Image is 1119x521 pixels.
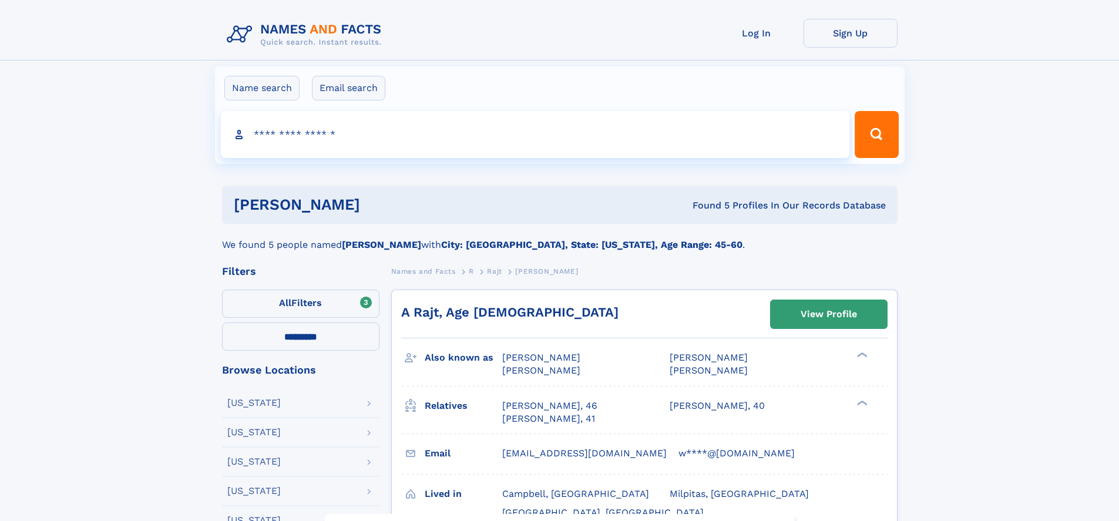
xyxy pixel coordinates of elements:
[487,267,502,275] span: Rajt
[222,224,898,252] div: We found 5 people named with .
[469,267,474,275] span: R
[526,199,886,212] div: Found 5 Profiles In Our Records Database
[222,290,379,318] label: Filters
[771,300,887,328] a: View Profile
[425,443,502,463] h3: Email
[670,488,809,499] span: Milpitas, [GEOGRAPHIC_DATA]
[279,297,291,308] span: All
[502,412,595,425] a: [PERSON_NAME], 41
[312,76,385,100] label: Email search
[441,239,742,250] b: City: [GEOGRAPHIC_DATA], State: [US_STATE], Age Range: 45-60
[854,399,868,406] div: ❯
[224,76,300,100] label: Name search
[401,305,619,320] a: A Rajt, Age [DEMOGRAPHIC_DATA]
[502,365,580,376] span: [PERSON_NAME]
[234,197,526,212] h1: [PERSON_NAME]
[801,301,857,328] div: View Profile
[502,488,649,499] span: Campbell, [GEOGRAPHIC_DATA]
[854,351,868,359] div: ❯
[710,19,804,48] a: Log In
[425,484,502,504] h3: Lived in
[425,348,502,368] h3: Also known as
[342,239,421,250] b: [PERSON_NAME]
[425,396,502,416] h3: Relatives
[227,398,281,408] div: [US_STATE]
[222,19,391,51] img: Logo Names and Facts
[502,507,704,518] span: [GEOGRAPHIC_DATA], [GEOGRAPHIC_DATA]
[502,352,580,363] span: [PERSON_NAME]
[221,111,850,158] input: search input
[670,365,748,376] span: [PERSON_NAME]
[227,428,281,437] div: [US_STATE]
[670,352,748,363] span: [PERSON_NAME]
[227,457,281,466] div: [US_STATE]
[670,399,765,412] a: [PERSON_NAME], 40
[515,267,578,275] span: [PERSON_NAME]
[502,448,667,459] span: [EMAIL_ADDRESS][DOMAIN_NAME]
[855,111,898,158] button: Search Button
[487,264,502,278] a: Rajt
[227,486,281,496] div: [US_STATE]
[804,19,898,48] a: Sign Up
[222,365,379,375] div: Browse Locations
[391,264,456,278] a: Names and Facts
[222,266,379,277] div: Filters
[502,399,597,412] a: [PERSON_NAME], 46
[469,264,474,278] a: R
